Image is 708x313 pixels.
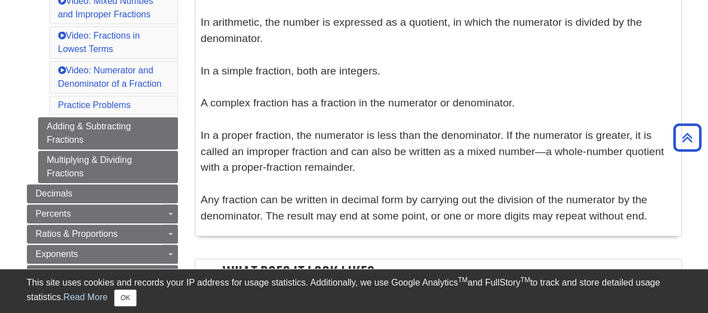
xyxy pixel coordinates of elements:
a: Video: Fractions in Lowest Terms [58,31,140,54]
span: Percents [36,209,71,218]
span: Exponents [36,249,78,259]
a: Exponents [27,245,178,264]
a: Back to Top [669,130,705,145]
span: Ratios & Proportions [36,229,118,239]
a: Multiplying & Dividing Fractions [38,151,178,183]
sup: TM [458,276,467,284]
a: Decimals [27,184,178,203]
a: Practice Problems [58,100,131,110]
a: Video: Numerator and Denominator of a Fraction [58,66,162,88]
div: This site uses cookies and records your IP address for usage statistics. Additionally, we use Goo... [27,276,682,306]
span: Decimals [36,189,73,198]
a: Ratios & Proportions [27,225,178,244]
sup: TM [521,276,530,284]
button: Close [114,289,136,306]
a: Adding & Subtracting Fractions [38,117,178,150]
a: Read More [63,292,107,302]
a: Scientific Notation [27,265,178,284]
a: Percents [27,204,178,223]
h2: What does it look like? [195,259,681,291]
